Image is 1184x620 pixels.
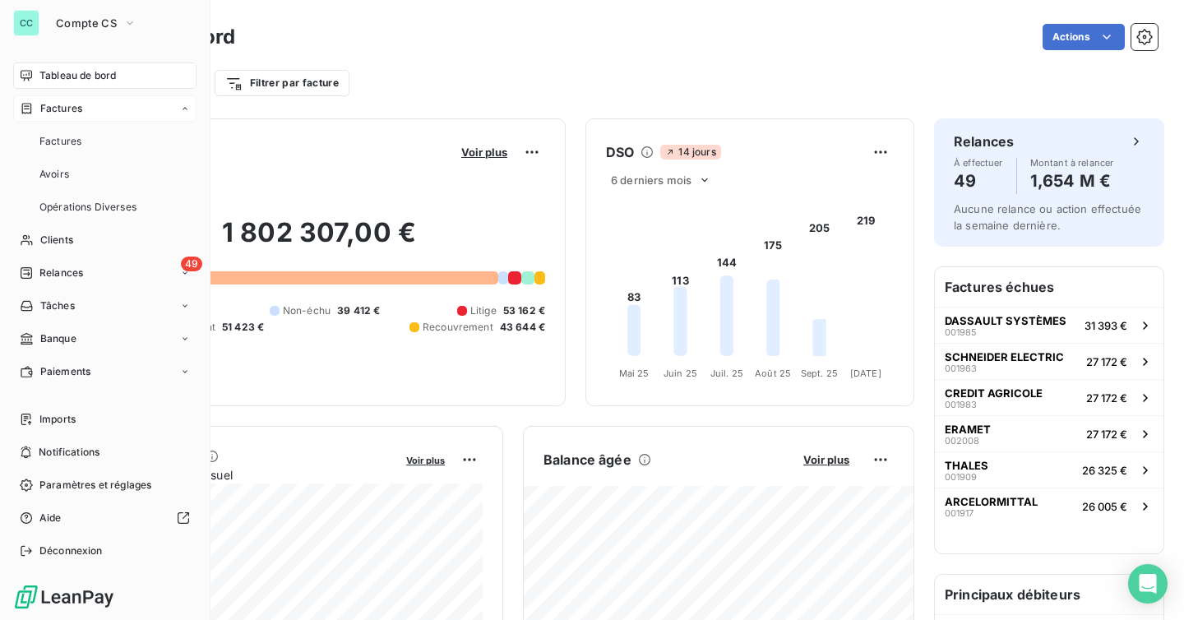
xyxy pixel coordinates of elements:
[1082,464,1127,477] span: 26 325 €
[945,472,977,482] span: 001909
[423,320,493,335] span: Recouvrement
[935,415,1163,451] button: ERAMET00200827 172 €
[56,16,117,30] span: Compte CS
[39,445,99,460] span: Notifications
[13,10,39,36] div: CC
[801,368,838,379] tspan: Sept. 25
[945,314,1066,327] span: DASSAULT SYSTÈMES
[798,452,854,467] button: Voir plus
[40,331,76,346] span: Banque
[39,134,81,149] span: Factures
[1086,428,1127,441] span: 27 172 €
[1128,564,1168,604] div: Open Intercom Messenger
[1082,500,1127,513] span: 26 005 €
[935,451,1163,488] button: THALES00190926 325 €
[40,298,75,313] span: Tâches
[755,368,791,379] tspan: Août 25
[606,142,634,162] h6: DSO
[935,575,1163,614] h6: Principaux débiteurs
[935,488,1163,524] button: ARCELORMITTAL00191726 005 €
[93,466,395,484] span: Chiffre d'affaires mensuel
[503,303,545,318] span: 53 162 €
[1086,355,1127,368] span: 27 172 €
[456,145,512,160] button: Voir plus
[935,267,1163,307] h6: Factures échues
[13,584,115,610] img: Logo LeanPay
[935,343,1163,379] button: SCHNEIDER ELECTRIC00196327 172 €
[39,511,62,525] span: Aide
[935,307,1163,343] button: DASSAULT SYSTÈMES00198531 393 €
[337,303,380,318] span: 39 412 €
[945,350,1064,363] span: SCHNEIDER ELECTRIC
[40,233,73,248] span: Clients
[850,368,881,379] tspan: [DATE]
[401,452,450,467] button: Voir plus
[39,544,103,558] span: Déconnexion
[619,368,650,379] tspan: Mai 25
[39,266,83,280] span: Relances
[954,132,1014,151] h6: Relances
[1085,319,1127,332] span: 31 393 €
[40,364,90,379] span: Paiements
[1030,168,1114,194] h4: 1,654 M €
[1030,158,1114,168] span: Montant à relancer
[945,508,974,518] span: 001917
[945,363,977,373] span: 001963
[945,495,1038,508] span: ARCELORMITTAL
[283,303,331,318] span: Non-échu
[945,423,991,436] span: ERAMET
[935,379,1163,415] button: CREDIT AGRICOLE00198327 172 €
[500,320,545,335] span: 43 644 €
[954,158,1003,168] span: À effectuer
[945,436,979,446] span: 002008
[710,368,743,379] tspan: Juil. 25
[1043,24,1125,50] button: Actions
[222,320,264,335] span: 51 423 €
[461,146,507,159] span: Voir plus
[470,303,497,318] span: Litige
[945,327,977,337] span: 001985
[39,68,116,83] span: Tableau de bord
[181,257,202,271] span: 49
[543,450,631,470] h6: Balance âgée
[13,505,197,531] a: Aide
[406,455,445,466] span: Voir plus
[954,168,1003,194] h4: 49
[1086,391,1127,405] span: 27 172 €
[664,368,697,379] tspan: Juin 25
[803,453,849,466] span: Voir plus
[660,145,720,160] span: 14 jours
[39,478,151,493] span: Paramètres et réglages
[945,386,1043,400] span: CREDIT AGRICOLE
[93,216,545,266] h2: 1 802 307,00 €
[39,200,136,215] span: Opérations Diverses
[611,174,691,187] span: 6 derniers mois
[954,202,1141,232] span: Aucune relance ou action effectuée la semaine dernière.
[40,101,82,116] span: Factures
[39,167,69,182] span: Avoirs
[945,459,988,472] span: THALES
[945,400,977,409] span: 001983
[215,70,349,96] button: Filtrer par facture
[39,412,76,427] span: Imports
